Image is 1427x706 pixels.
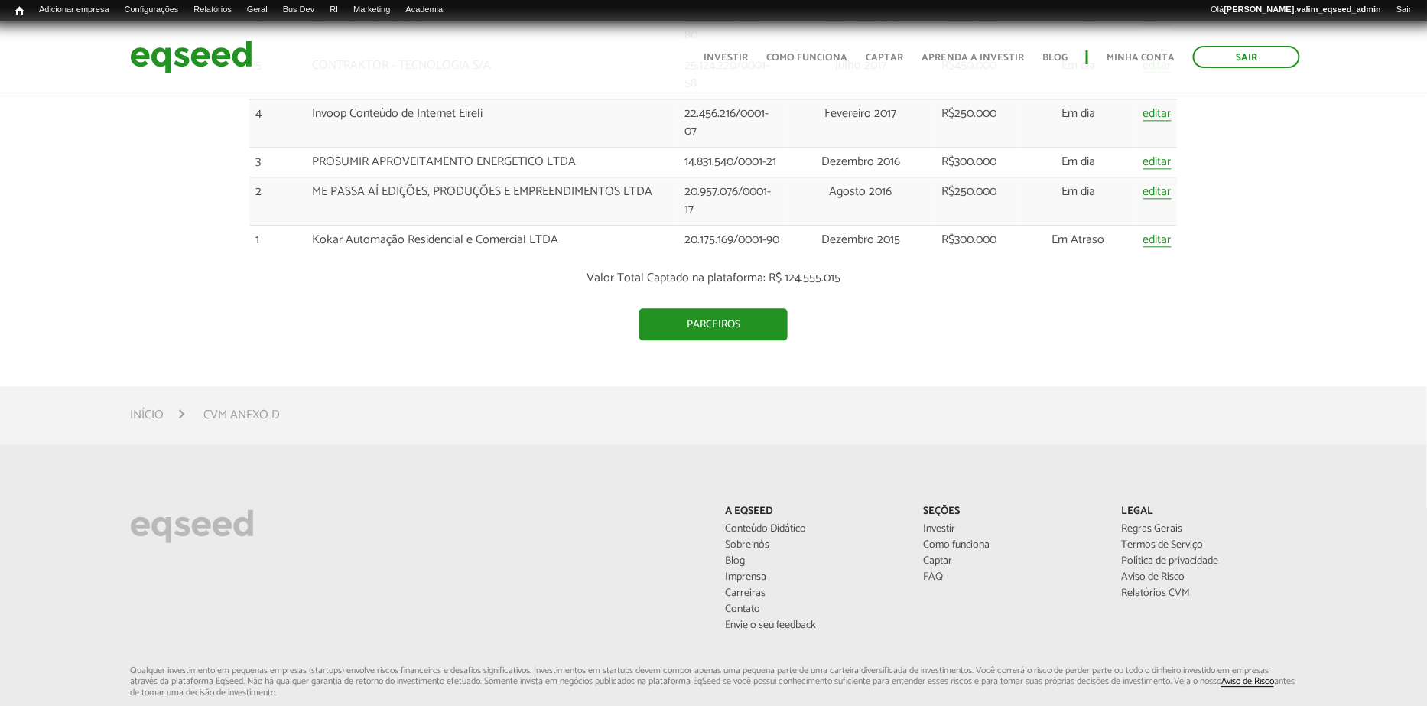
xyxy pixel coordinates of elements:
[249,99,306,147] td: 4
[1042,53,1068,63] a: Blog
[8,4,31,18] a: Início
[639,308,788,340] a: Parceiros
[725,620,900,631] a: Envie o seu feedback
[249,177,306,226] td: 2
[306,226,678,255] td: Kokar Automação Residencial e Comercial LTDA
[1121,540,1296,551] a: Termos de Serviço
[725,506,900,519] p: A EqSeed
[306,147,678,177] td: PROSUMIR APROVEITAMENTO ENERGETICO LTDA
[825,103,897,124] span: Fevereiro 2017
[203,405,280,425] li: CVM ANEXO D
[1389,4,1419,16] a: Sair
[130,506,254,547] img: EqSeed Logo
[866,53,903,63] a: Captar
[1019,147,1137,177] td: Em dia
[322,4,346,16] a: RI
[117,4,187,16] a: Configurações
[398,4,451,16] a: Academia
[1121,572,1296,583] a: Aviso de Risco
[936,99,1020,147] td: R$250.000
[678,147,786,177] td: 14.831.540/0001-21
[923,540,1098,551] a: Como funciona
[923,524,1098,535] a: Investir
[249,271,1178,285] p: Valor Total Captado na plataforma: R$ 124.555.015
[275,4,323,16] a: Bus Dev
[936,177,1020,226] td: R$250.000
[306,99,678,147] td: Invoop Conteúdo de Internet Eireli
[936,226,1020,255] td: R$300.000
[830,181,892,202] span: Agosto 2016
[725,540,900,551] a: Sobre nós
[1121,524,1296,535] a: Regras Gerais
[936,147,1020,177] td: R$300.000
[1019,99,1137,147] td: Em dia
[821,229,900,250] span: Dezembro 2015
[15,5,24,16] span: Início
[1121,556,1296,567] a: Política de privacidade
[678,177,786,226] td: 20.957.076/0001-17
[1224,5,1382,14] strong: [PERSON_NAME].valim_eqseed_admin
[186,4,239,16] a: Relatórios
[725,556,900,567] a: Blog
[678,99,786,147] td: 22.456.216/0001-07
[31,4,117,16] a: Adicionar empresa
[766,53,847,63] a: Como funciona
[725,572,900,583] a: Imprensa
[725,588,900,599] a: Carreiras
[1019,226,1137,255] td: Em Atraso
[678,226,786,255] td: 20.175.169/0001-90
[1107,53,1175,63] a: Minha conta
[1204,4,1390,16] a: Olá[PERSON_NAME].valim_eqseed_admin
[306,177,678,226] td: ME PASSA AÍ EDIÇÕES, PRODUÇÕES E EMPREENDIMENTOS LTDA
[725,524,900,535] a: Conteúdo Didático
[923,556,1098,567] a: Captar
[821,151,900,172] span: Dezembro 2016
[1019,177,1137,226] td: Em dia
[239,4,275,16] a: Geral
[1143,108,1172,121] a: editar
[130,409,164,421] a: Início
[923,506,1098,519] p: Seções
[1121,588,1296,599] a: Relatórios CVM
[1143,234,1172,247] a: editar
[249,226,306,255] td: 1
[923,572,1098,583] a: FAQ
[1221,677,1274,687] a: Aviso de Risco
[1193,46,1300,68] a: Sair
[922,53,1024,63] a: Aprenda a investir
[249,147,306,177] td: 3
[130,37,252,77] img: EqSeed
[704,53,748,63] a: Investir
[725,604,900,615] a: Contato
[346,4,398,16] a: Marketing
[1143,156,1172,169] a: editar
[1121,506,1296,519] p: Legal
[1143,186,1172,199] a: editar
